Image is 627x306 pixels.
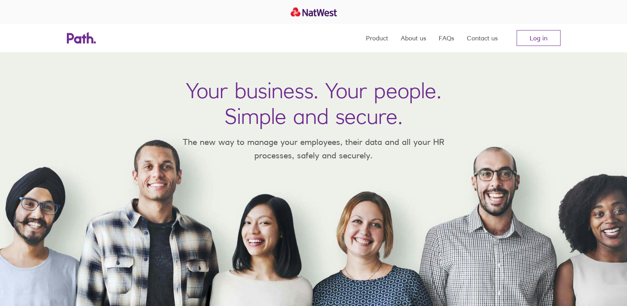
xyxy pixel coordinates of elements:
a: About us [401,24,426,52]
a: Contact us [467,24,498,52]
p: The new way to manage your employees, their data and all your HR processes, safely and securely. [171,135,456,162]
h1: Your business. Your people. Simple and secure. [186,78,441,129]
a: Product [366,24,388,52]
a: Log in [517,30,561,46]
a: FAQs [439,24,454,52]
